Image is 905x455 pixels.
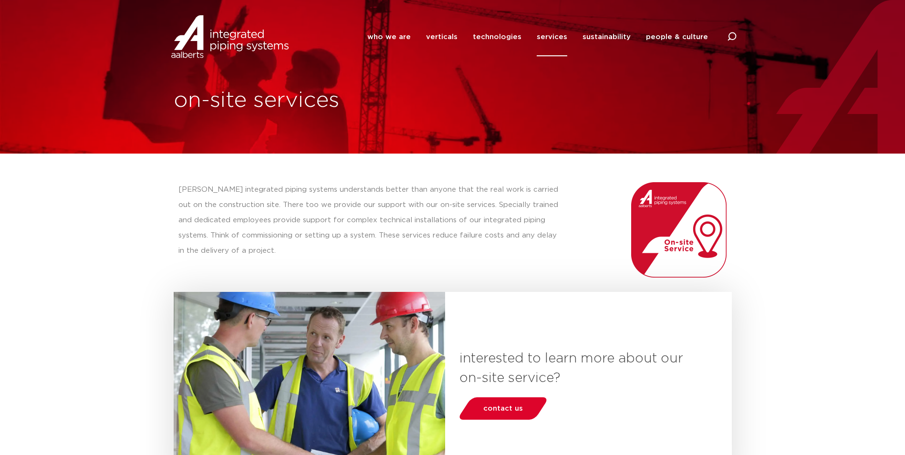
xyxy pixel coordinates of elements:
[646,18,708,56] a: people & culture
[367,18,708,56] nav: Menu
[583,18,631,56] a: sustainability
[367,18,411,56] a: who we are
[174,85,448,116] h1: on-site services
[426,18,458,56] a: verticals
[473,18,521,56] a: technologies
[178,182,560,259] p: [PERSON_NAME] integrated piping systems understands better than anyone that the real work is carr...
[537,18,567,56] a: services
[459,349,703,387] h3: interested to learn more about our on-site service?
[631,182,727,278] img: Aalberts_IPS_icon_onsite_service_rgb
[457,397,550,420] a: contact us
[483,405,523,412] span: contact us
